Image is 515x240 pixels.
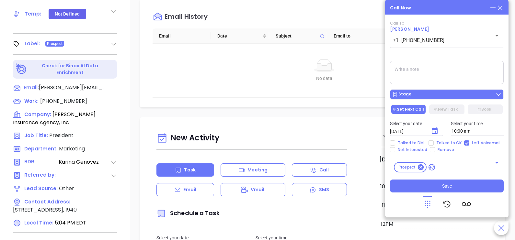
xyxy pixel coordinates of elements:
[165,13,208,22] div: Email History
[59,145,85,152] span: Marketing
[319,167,329,173] p: Call
[394,162,427,172] div: Prospect
[251,186,265,193] p: Vmail
[492,31,501,40] button: Open
[390,89,504,100] button: Stage
[24,219,53,226] span: Local Time:
[442,182,452,190] span: Save
[217,32,261,39] span: Date
[391,104,426,114] button: Set Next Call
[395,147,430,152] span: Not Interested
[184,167,195,173] p: Task
[379,156,400,163] h2: [DATE]
[451,120,504,127] p: Select your time
[24,185,58,192] span: Lead Source:
[55,9,80,19] div: Not Defined
[379,183,395,191] div: 10am
[390,129,424,134] input: MM/DD/YYYY
[435,147,457,152] span: Remove
[25,39,40,49] div: Label:
[24,198,70,205] span: Contact Address:
[24,171,58,180] span: Referred by:
[247,167,268,173] p: Meeting
[390,5,411,11] div: Call Now
[55,219,86,226] span: 5:04 PM EDT
[395,165,419,170] span: Prospect
[24,111,51,118] span: Company:
[276,32,317,39] span: Subject
[492,158,501,167] button: Open
[392,91,411,98] div: Stage
[40,97,87,105] span: [PHONE_NUMBER]
[16,63,27,75] img: Ai-Enrich-DaqCidB-.svg
[24,145,58,152] span: Department:
[427,123,442,139] button: Choose date, selected date is Oct 3, 2025
[429,164,435,171] span: +7
[59,185,74,192] span: Other
[468,104,503,114] button: Book
[47,40,63,47] span: Prospect
[469,140,503,146] span: Left Voicemail
[183,186,196,193] p: Email
[393,36,399,44] p: +1
[49,132,74,139] span: President
[381,202,395,209] div: 11am
[401,37,483,43] input: Enter phone number or name
[25,9,41,19] div: Temp:
[156,130,347,147] div: New Activity
[429,104,464,114] button: New Task
[434,140,464,146] span: Talked to GK
[28,62,112,76] p: Check for Binox AI Data Enrichment
[59,158,110,166] span: Karina Genovez
[327,28,385,44] th: Email to
[390,20,405,26] span: Call To
[319,186,329,193] p: SMS
[390,120,443,127] p: Select your date
[24,98,39,104] span: Work:
[24,132,48,139] span: Job Title:
[211,28,269,44] th: Date
[390,26,429,32] a: [PERSON_NAME]
[13,206,77,213] span: [STREET_ADDRESS], 1940
[24,158,58,166] span: BDR:
[395,140,426,146] span: Talked to DM
[13,111,96,126] span: [PERSON_NAME] Insurance Agency, Inc
[156,209,220,217] span: Schedule a Task
[390,180,504,192] button: Save
[380,220,395,228] div: 12pm
[24,84,39,92] span: Email:
[160,75,488,82] div: No data
[153,28,211,44] th: Email
[39,84,107,92] span: [PERSON_NAME][EMAIL_ADDRESS][DOMAIN_NAME]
